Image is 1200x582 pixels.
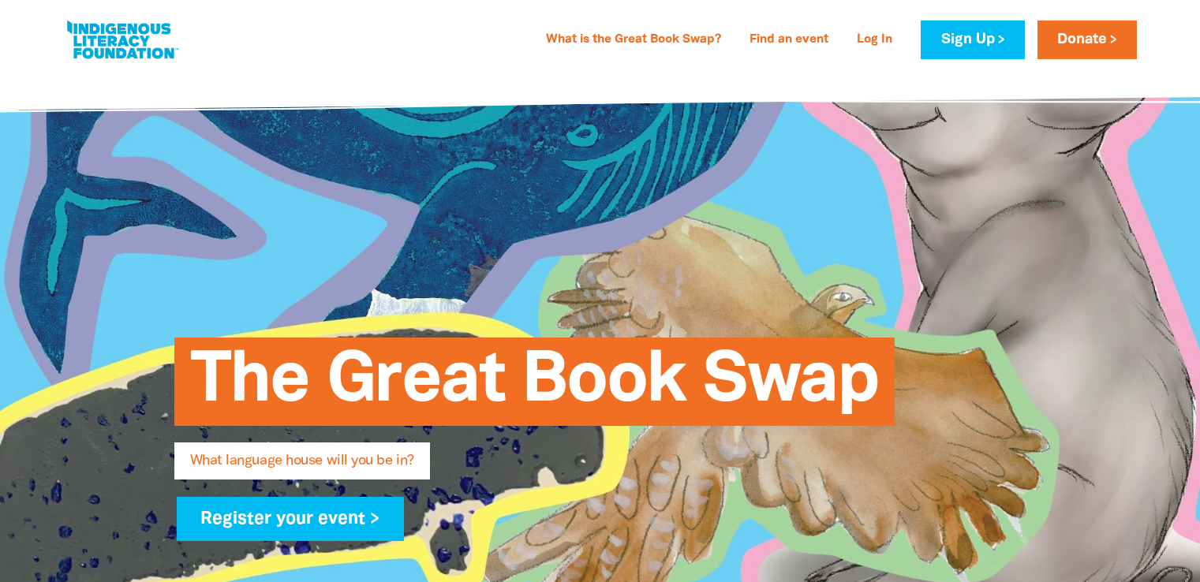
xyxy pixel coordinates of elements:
[1037,21,1137,59] a: Donate
[921,21,1024,59] a: Sign Up
[190,349,879,426] span: The Great Book Swap
[536,28,731,53] a: What is the Great Book Swap?
[177,497,405,541] a: Register your event >
[190,454,414,479] span: What language house will you be in?
[847,28,902,53] a: Log In
[740,28,838,53] a: Find an event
